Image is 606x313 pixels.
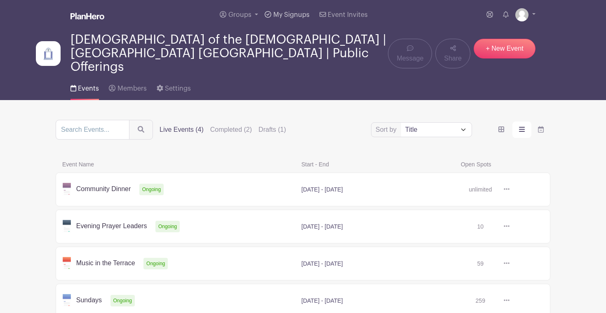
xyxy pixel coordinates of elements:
span: My Signups [273,12,310,18]
span: Start - End [296,159,456,169]
span: [DEMOGRAPHIC_DATA] of the [DEMOGRAPHIC_DATA] | [GEOGRAPHIC_DATA] [GEOGRAPHIC_DATA] | Public Offer... [70,33,388,74]
a: Share [435,39,470,68]
span: Event Name [57,159,296,169]
span: Event Invites [328,12,368,18]
span: Settings [165,85,191,92]
label: Completed (2) [210,125,252,135]
a: + New Event [474,39,536,58]
label: Drafts (1) [258,125,286,135]
span: Message [397,54,423,63]
span: Groups [228,12,251,18]
label: Sort by [376,125,399,135]
img: logo_white-6c42ec7e38ccf1d336a20a19083b03d10ae64f83f12c07503d8b9e83406b4c7d.svg [70,13,104,19]
span: Members [117,85,147,92]
a: Message [388,39,432,68]
label: Live Events (4) [160,125,204,135]
div: filters [160,125,293,135]
span: Share [444,54,462,63]
img: default-ce2991bfa6775e67f084385cd625a349d9dcbb7a52a09fb2fda1e96e2d18dcdb.png [515,8,528,21]
img: Doors3.jpg [36,41,61,66]
a: Members [109,74,146,100]
div: order and view [492,121,550,138]
input: Search Events... [56,120,129,140]
a: Settings [157,74,191,100]
a: Events [70,74,99,100]
span: Open Spots [456,159,536,169]
span: Events [78,85,99,92]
